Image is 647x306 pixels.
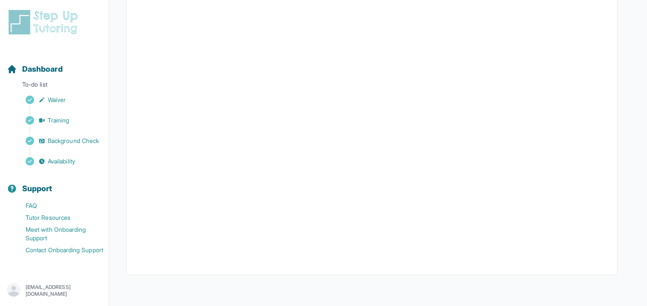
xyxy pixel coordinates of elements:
[7,135,109,147] a: Background Check
[48,96,66,104] span: Waiver
[26,284,102,297] p: [EMAIL_ADDRESS][DOMAIN_NAME]
[3,169,105,198] button: Support
[7,283,102,298] button: [EMAIL_ADDRESS][DOMAIN_NAME]
[7,63,63,75] a: Dashboard
[7,244,109,256] a: Contact Onboarding Support
[3,50,105,79] button: Dashboard
[7,9,83,36] img: logo
[48,137,99,145] span: Background Check
[48,116,70,125] span: Training
[7,114,109,126] a: Training
[22,183,52,195] span: Support
[3,80,105,92] p: To-do list
[7,94,109,106] a: Waiver
[7,155,109,167] a: Availability
[7,212,109,224] a: Tutor Resources
[22,63,63,75] span: Dashboard
[7,200,109,212] a: FAQ
[7,224,109,244] a: Meet with Onboarding Support
[48,157,75,166] span: Availability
